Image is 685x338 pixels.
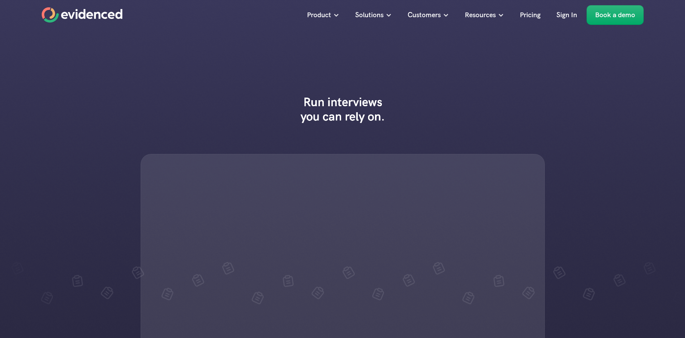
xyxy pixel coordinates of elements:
[42,7,123,23] a: Home
[595,9,635,21] p: Book a demo
[355,9,384,21] p: Solutions
[294,95,392,123] h1: Run interviews you can rely on.
[556,9,577,21] p: Sign In
[513,5,547,25] a: Pricing
[408,9,441,21] p: Customers
[307,9,331,21] p: Product
[520,9,541,21] p: Pricing
[550,5,584,25] a: Sign In
[587,5,644,25] a: Book a demo
[465,9,496,21] p: Resources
